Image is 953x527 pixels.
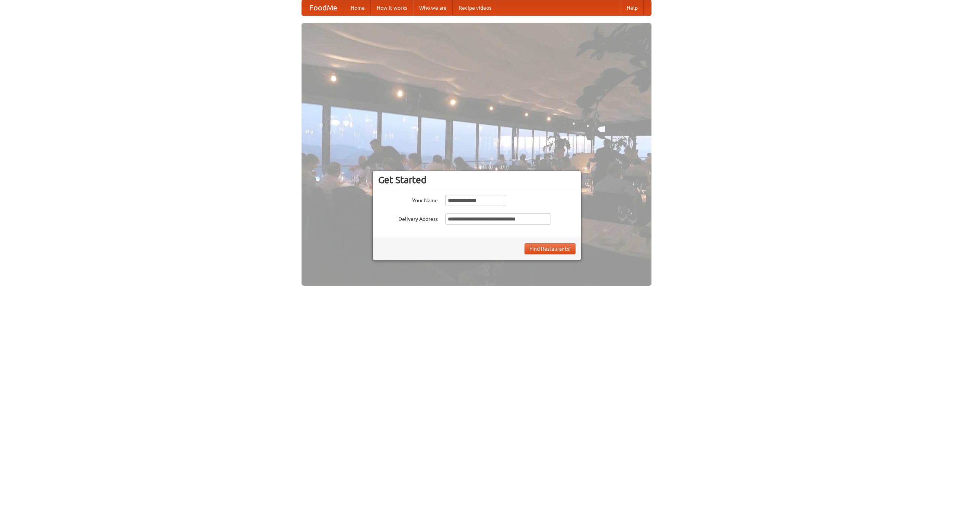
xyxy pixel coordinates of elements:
a: How it works [371,0,413,15]
a: Who we are [413,0,453,15]
label: Your Name [378,195,438,204]
a: FoodMe [302,0,345,15]
a: Home [345,0,371,15]
h3: Get Started [378,174,576,185]
a: Help [621,0,644,15]
a: Recipe videos [453,0,497,15]
label: Delivery Address [378,213,438,223]
button: Find Restaurants! [525,243,576,254]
